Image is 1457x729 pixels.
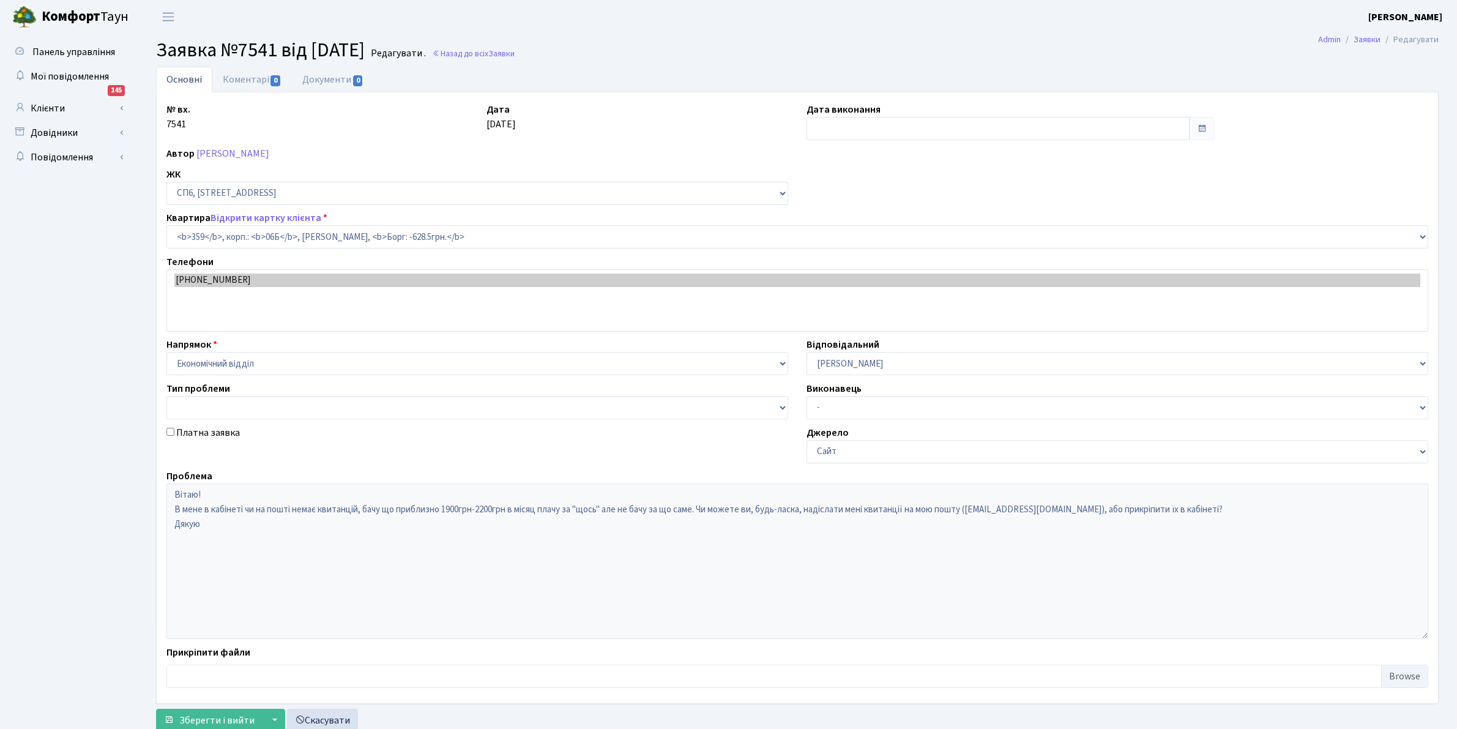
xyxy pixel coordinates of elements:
label: Напрямок [166,337,217,352]
label: № вх. [166,102,190,117]
label: Дата виконання [807,102,881,117]
a: Admin [1318,33,1341,46]
label: Прикріпити файли [166,645,250,660]
a: Панель управління [6,40,129,64]
a: Мої повідомлення145 [6,64,129,89]
label: Джерело [807,425,849,440]
label: Відповідальний [807,337,879,352]
a: Заявки [1354,33,1381,46]
select: ) [166,225,1428,249]
button: Переключити навігацію [153,7,184,27]
a: Коментарі [212,67,292,92]
div: 7541 [157,102,477,140]
span: Панель управління [32,45,115,59]
span: 0 [353,75,363,86]
img: logo.png [12,5,37,29]
a: Відкрити картку клієнта [211,211,321,225]
textarea: Вітаю! В мене в кабінеті чи на пошті немає квитанцій, бачу що приблизно 1900грн-2200грн в місяц п... [166,484,1428,639]
div: 145 [108,85,125,96]
a: Повідомлення [6,145,129,170]
label: Виконавець [807,381,862,396]
span: Таун [42,7,129,28]
a: [PERSON_NAME] [196,147,269,160]
label: Дата [486,102,510,117]
a: Основні [156,67,212,92]
a: Довідники [6,121,129,145]
div: [DATE] [477,102,797,140]
option: [PHONE_NUMBER] [174,274,1420,287]
a: Клієнти [6,96,129,121]
span: Мої повідомлення [31,70,109,83]
label: Квартира [166,211,327,225]
span: 0 [270,75,280,86]
label: Тип проблеми [166,381,230,396]
a: Документи [292,67,374,92]
span: Заявки [488,48,515,59]
span: Зберегти і вийти [179,714,255,727]
label: Проблема [166,469,212,484]
label: ЖК [166,167,181,182]
a: Назад до всіхЗаявки [432,48,515,59]
small: Редагувати . [368,48,426,59]
a: [PERSON_NAME] [1368,10,1442,24]
nav: breadcrumb [1300,27,1457,53]
b: Комфорт [42,7,100,26]
li: Редагувати [1381,33,1439,47]
span: Заявка №7541 від [DATE] [156,36,365,64]
label: Автор [166,146,195,161]
label: Платна заявка [176,425,240,440]
label: Телефони [166,255,214,269]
